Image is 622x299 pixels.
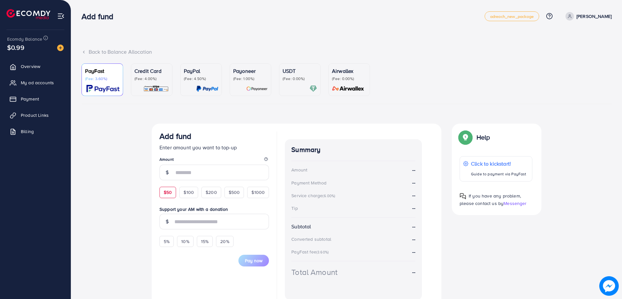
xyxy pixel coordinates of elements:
p: PayPal [184,67,218,75]
strong: -- [412,223,415,230]
p: (Fee: 0.00%) [283,76,317,81]
p: (Fee: 0.00%) [332,76,366,81]
span: 15% [201,238,209,245]
small: (6.00%) [323,193,335,198]
strong: -- [412,166,415,174]
p: Guide to payment via PayFast [471,170,526,178]
p: Enter amount you want to top-up [159,143,269,151]
div: PayFast fee [291,249,331,255]
p: Credit Card [134,67,169,75]
span: 10% [181,238,189,245]
p: (Fee: 4.50%) [184,76,218,81]
strong: -- [412,236,415,243]
h3: Add fund [82,12,119,21]
small: (3.60%) [316,250,329,255]
p: USDT [283,67,317,75]
div: Tip [291,205,298,211]
img: card [86,85,120,92]
a: My ad accounts [5,76,66,89]
div: Back to Balance Allocation [82,48,612,56]
span: Overview [21,63,40,70]
span: 20% [220,238,229,245]
div: Subtotal [291,223,311,230]
p: (Fee: 3.60%) [85,76,120,81]
img: card [246,85,268,92]
p: Payoneer [233,67,268,75]
span: $50 [164,189,172,196]
p: Airwallex [332,67,366,75]
p: Help [476,133,490,141]
img: Popup guide [460,193,466,199]
img: card [330,85,366,92]
span: Payment [21,96,39,102]
span: 5% [164,238,170,245]
p: (Fee: 4.00%) [134,76,169,81]
strong: -- [412,248,415,255]
strong: -- [412,268,415,276]
h3: Add fund [159,131,191,141]
p: PayFast [85,67,120,75]
span: $1000 [251,189,265,196]
span: $100 [184,189,194,196]
div: Total Amount [291,266,337,278]
span: Pay now [245,257,262,264]
div: Payment Method [291,180,326,186]
span: $500 [229,189,240,196]
span: My ad accounts [21,79,54,86]
a: Overview [5,60,66,73]
span: $200 [206,189,217,196]
label: Support your AM with a donation [159,206,269,212]
p: Click to kickstart! [471,160,526,168]
span: Product Links [21,112,49,118]
p: [PERSON_NAME] [577,12,612,20]
span: Messenger [503,200,527,207]
span: Billing [21,128,34,135]
img: image [599,276,619,296]
img: menu [57,12,65,20]
p: (Fee: 1.00%) [233,76,268,81]
a: Billing [5,125,66,138]
a: adreach_new_package [485,11,539,21]
a: Product Links [5,109,66,122]
div: Converted subtotal [291,236,331,242]
strong: -- [412,179,415,186]
img: Popup guide [460,131,471,143]
img: card [196,85,218,92]
a: Payment [5,92,66,105]
img: card [143,85,169,92]
div: Amount [291,167,307,173]
span: Ecomdy Balance [7,36,42,42]
span: adreach_new_package [490,14,534,19]
span: $0.99 [7,43,24,52]
img: card [310,85,317,92]
h4: Summary [291,146,415,154]
strong: -- [412,204,415,211]
img: logo [6,9,50,19]
div: Service charge [291,192,337,199]
span: If you have any problem, please contact us by [460,193,521,207]
img: image [57,45,64,51]
strong: -- [412,192,415,199]
a: [PERSON_NAME] [563,12,612,20]
button: Pay now [238,255,269,266]
legend: Amount [159,156,269,165]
